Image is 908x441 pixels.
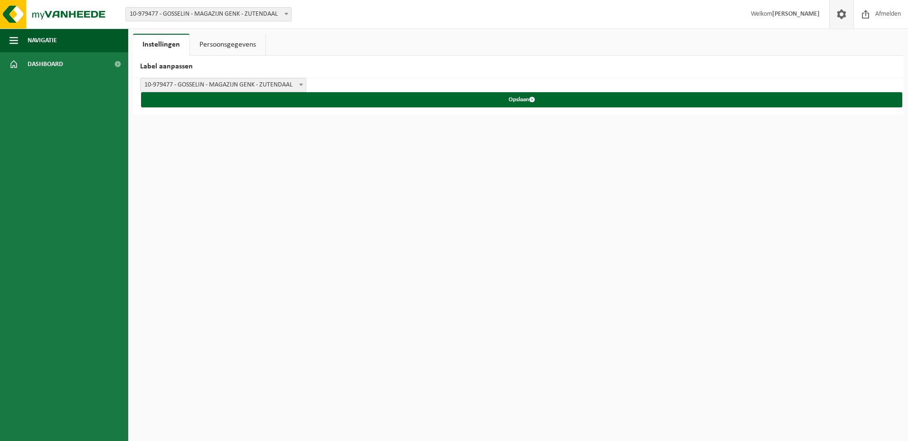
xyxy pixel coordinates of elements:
[28,52,63,76] span: Dashboard
[133,56,903,78] h2: Label aanpassen
[190,34,265,56] a: Persoonsgegevens
[140,78,306,92] span: 10-979477 - GOSSELIN - MAGAZIJN GENK - ZUTENDAAL
[28,29,57,52] span: Navigatie
[141,92,902,107] button: Opslaan
[126,8,291,21] span: 10-979477 - GOSSELIN - MAGAZIJN GENK - ZUTENDAAL
[133,34,189,56] a: Instellingen
[772,10,820,18] strong: [PERSON_NAME]
[125,7,292,21] span: 10-979477 - GOSSELIN - MAGAZIJN GENK - ZUTENDAAL
[141,78,306,92] span: 10-979477 - GOSSELIN - MAGAZIJN GENK - ZUTENDAAL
